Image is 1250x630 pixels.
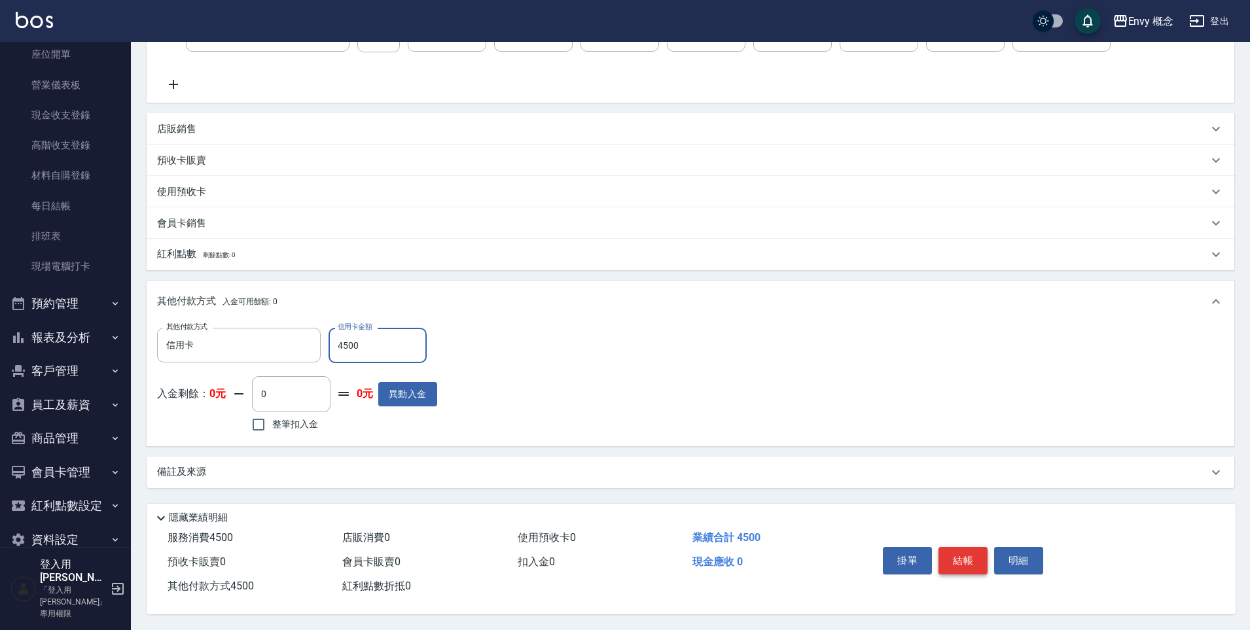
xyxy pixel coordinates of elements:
button: 預約管理 [5,287,126,321]
button: 掛單 [883,547,932,574]
div: 店販銷售 [147,113,1234,145]
img: Person [10,576,37,602]
strong: 0元 [357,387,373,401]
p: 隱藏業績明細 [169,511,228,525]
span: 會員卡販賣 0 [342,555,401,568]
div: 其他付款方式入金可用餘額: 0 [147,281,1234,323]
button: 登出 [1184,9,1234,33]
button: 明細 [994,547,1043,574]
div: 預收卡販賣 [147,145,1234,176]
p: 會員卡銷售 [157,217,206,230]
button: 結帳 [938,547,988,574]
button: 資料設定 [5,523,126,557]
div: 會員卡銷售 [147,207,1234,239]
button: 員工及薪資 [5,388,126,422]
button: 客戶管理 [5,354,126,388]
a: 現場電腦打卡 [5,251,126,281]
a: 現金收支登錄 [5,100,126,130]
span: 預收卡販賣 0 [168,555,226,568]
p: 紅利點數 [157,247,235,262]
button: 紅利點數設定 [5,489,126,523]
p: 入金剩餘： [157,387,226,401]
img: Logo [16,12,53,28]
p: 備註及來源 [157,465,206,479]
button: 報表及分析 [5,321,126,355]
span: 其他付款方式 4500 [168,580,254,592]
label: 其他付款方式 [166,322,207,332]
strong: 0元 [209,387,226,400]
span: 店販消費 0 [342,531,390,544]
div: 紅利點數剩餘點數: 0 [147,239,1234,270]
span: 現金應收 0 [692,555,743,568]
button: save [1075,8,1101,34]
a: 座位開單 [5,39,126,69]
h5: 登入用[PERSON_NAME] [40,558,107,584]
span: 剩餘點數: 0 [203,251,236,258]
span: 入金可用餘額: 0 [223,297,278,306]
span: 整筆扣入金 [272,417,318,431]
span: 扣入金 0 [518,555,555,568]
p: 預收卡販賣 [157,154,206,167]
div: 使用預收卡 [147,176,1234,207]
a: 高階收支登錄 [5,130,126,160]
button: 商品管理 [5,421,126,455]
span: 服務消費 4500 [168,531,233,544]
label: 信用卡金額 [338,322,372,332]
button: 異動入金 [378,382,437,406]
a: 營業儀表板 [5,70,126,100]
p: 店販銷售 [157,122,196,136]
span: 使用預收卡 0 [518,531,576,544]
p: 「登入用[PERSON_NAME]」專用權限 [40,584,107,620]
a: 排班表 [5,221,126,251]
span: 紅利點數折抵 0 [342,580,411,592]
a: 每日結帳 [5,191,126,221]
p: 使用預收卡 [157,185,206,199]
span: 業績合計 4500 [692,531,760,544]
div: Envy 概念 [1128,13,1174,29]
div: 備註及來源 [147,457,1234,488]
a: 材料自購登錄 [5,160,126,190]
button: Envy 概念 [1107,8,1179,35]
button: 會員卡管理 [5,455,126,489]
p: 其他付款方式 [157,294,277,309]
